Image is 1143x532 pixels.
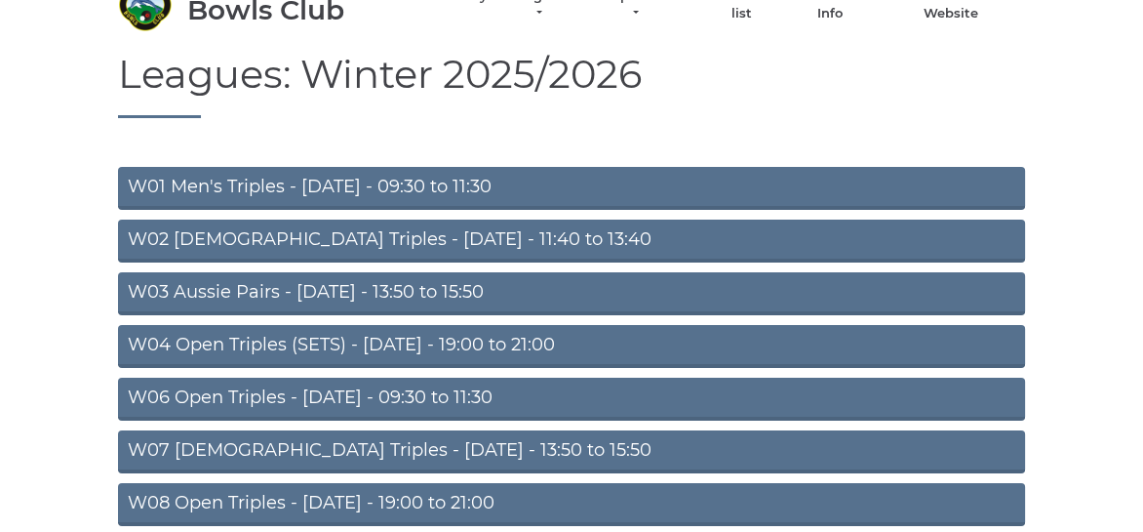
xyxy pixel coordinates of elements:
[118,430,1025,473] a: W07 [DEMOGRAPHIC_DATA] Triples - [DATE] - 13:50 to 15:50
[118,220,1025,263] a: W02 [DEMOGRAPHIC_DATA] Triples - [DATE] - 11:40 to 13:40
[118,53,1025,118] h1: Leagues: Winter 2025/2026
[118,325,1025,368] a: W04 Open Triples (SETS) - [DATE] - 19:00 to 21:00
[118,378,1025,421] a: W06 Open Triples - [DATE] - 09:30 to 11:30
[118,167,1025,210] a: W01 Men's Triples - [DATE] - 09:30 to 11:30
[118,272,1025,315] a: W03 Aussie Pairs - [DATE] - 13:50 to 15:50
[118,483,1025,526] a: W08 Open Triples - [DATE] - 19:00 to 21:00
